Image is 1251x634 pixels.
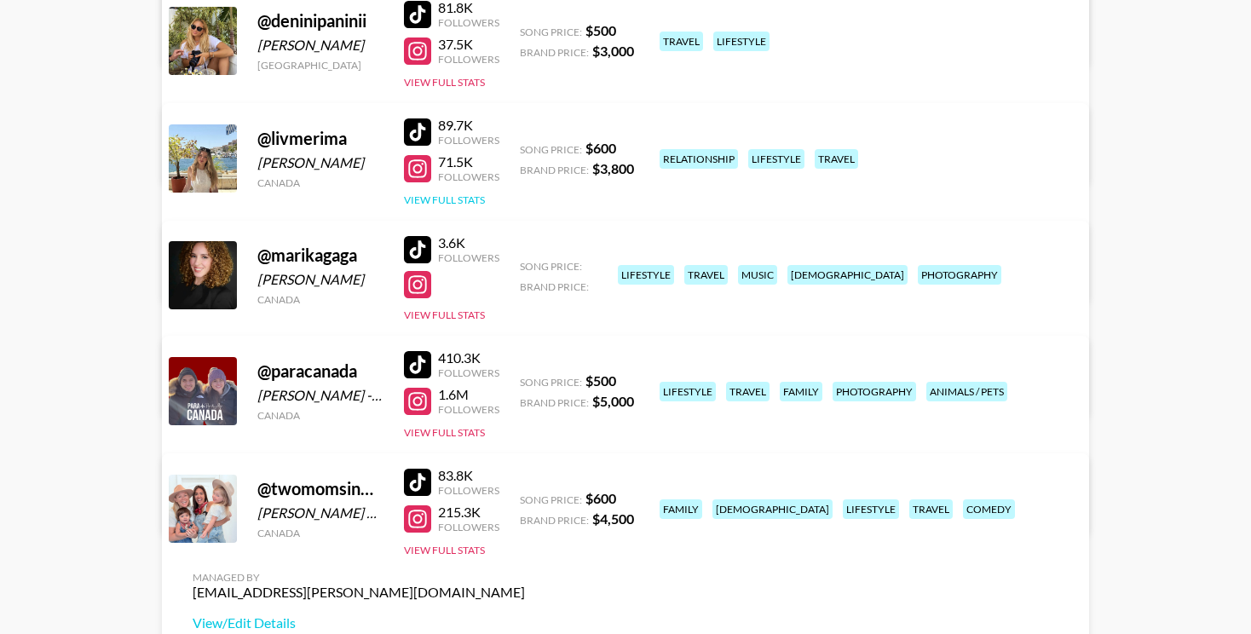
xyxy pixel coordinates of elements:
[780,382,822,401] div: family
[438,251,499,264] div: Followers
[404,193,485,206] button: View Full Stats
[843,499,899,519] div: lifestyle
[438,366,499,379] div: Followers
[257,527,383,539] div: Canada
[660,32,703,51] div: travel
[660,382,716,401] div: lifestyle
[520,26,582,38] span: Song Price:
[660,499,702,519] div: family
[684,265,728,285] div: travel
[257,10,383,32] div: @ deninipaninii
[257,504,383,522] div: [PERSON_NAME] & [PERSON_NAME]
[257,409,383,422] div: Canada
[520,164,589,176] span: Brand Price:
[438,349,499,366] div: 410.3K
[726,382,770,401] div: travel
[257,293,383,306] div: Canada
[520,143,582,156] span: Song Price:
[438,53,499,66] div: Followers
[712,499,833,519] div: [DEMOGRAPHIC_DATA]
[520,396,589,409] span: Brand Price:
[438,467,499,484] div: 83.8K
[404,76,485,89] button: View Full Stats
[438,484,499,497] div: Followers
[257,478,383,499] div: @ twomomsinmotion
[833,382,916,401] div: photography
[438,153,499,170] div: 71.5K
[257,128,383,149] div: @ livmerima
[404,544,485,556] button: View Full Stats
[193,584,525,601] div: [EMAIL_ADDRESS][PERSON_NAME][DOMAIN_NAME]
[438,386,499,403] div: 1.6M
[520,493,582,506] span: Song Price:
[520,514,589,527] span: Brand Price:
[438,504,499,521] div: 215.3K
[438,16,499,29] div: Followers
[257,37,383,54] div: [PERSON_NAME]
[404,426,485,439] button: View Full Stats
[592,393,634,409] strong: $ 5,000
[585,372,616,389] strong: $ 500
[618,265,674,285] div: lifestyle
[257,360,383,382] div: @ paracanada
[193,571,525,584] div: Managed By
[815,149,858,169] div: travel
[520,376,582,389] span: Song Price:
[193,614,525,631] a: View/Edit Details
[404,308,485,321] button: View Full Stats
[438,36,499,53] div: 37.5K
[438,521,499,533] div: Followers
[438,117,499,134] div: 89.7K
[713,32,770,51] div: lifestyle
[660,149,738,169] div: relationship
[257,154,383,171] div: [PERSON_NAME]
[520,260,582,273] span: Song Price:
[257,387,383,404] div: [PERSON_NAME] - [PERSON_NAME]
[438,403,499,416] div: Followers
[748,149,804,169] div: lifestyle
[909,499,953,519] div: travel
[257,245,383,266] div: @ marikagaga
[963,499,1015,519] div: comedy
[926,382,1007,401] div: animals / pets
[438,134,499,147] div: Followers
[787,265,908,285] div: [DEMOGRAPHIC_DATA]
[257,271,383,288] div: [PERSON_NAME]
[918,265,1001,285] div: photography
[592,43,634,59] strong: $ 3,000
[738,265,777,285] div: music
[585,490,616,506] strong: $ 600
[520,46,589,59] span: Brand Price:
[520,280,589,293] span: Brand Price:
[257,59,383,72] div: [GEOGRAPHIC_DATA]
[438,170,499,183] div: Followers
[592,160,634,176] strong: $ 3,800
[592,510,634,527] strong: $ 4,500
[585,140,616,156] strong: $ 600
[585,22,616,38] strong: $ 500
[257,176,383,189] div: Canada
[438,234,499,251] div: 3.6K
